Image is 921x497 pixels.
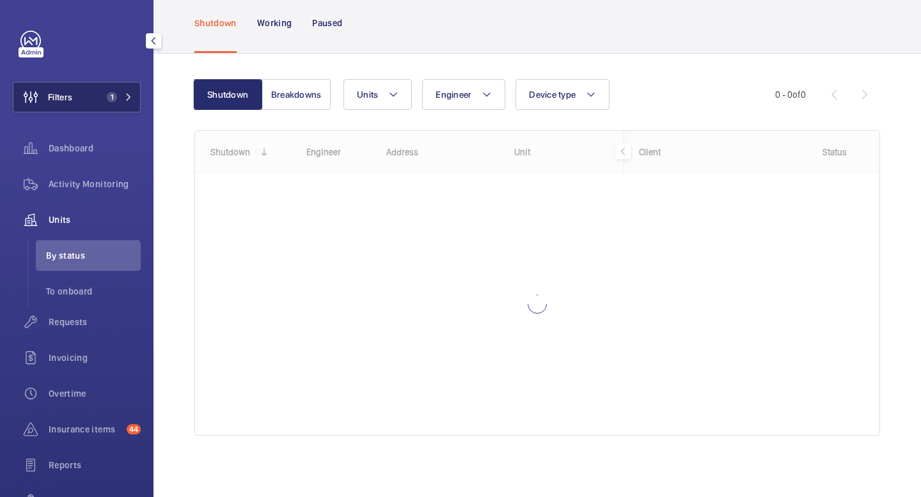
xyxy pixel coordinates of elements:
span: Units [49,213,141,226]
span: Reports [49,459,141,471]
span: Insurance items [49,423,122,436]
p: Paused [312,17,342,29]
button: Device type [516,79,610,110]
span: Overtime [49,387,141,400]
span: Units [357,89,378,100]
button: Filters1 [13,82,141,112]
span: of [792,89,801,100]
button: Engineer [422,79,505,110]
span: Activity Monitoring [49,178,141,190]
span: Device type [529,89,576,100]
span: By status [46,249,141,262]
span: Requests [49,316,141,328]
button: Shutdown [193,79,262,110]
button: Breakdowns [262,79,331,110]
p: Shutdown [194,17,237,29]
span: Filters [48,91,72,103]
span: Dashboard [49,142,141,155]
span: 44 [127,424,141,434]
span: 1 [107,92,117,102]
span: 0 - 0 0 [775,90,806,99]
span: To onboard [46,285,141,298]
span: Engineer [436,89,471,100]
span: Invoicing [49,351,141,364]
button: Units [343,79,412,110]
p: Working [257,17,292,29]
